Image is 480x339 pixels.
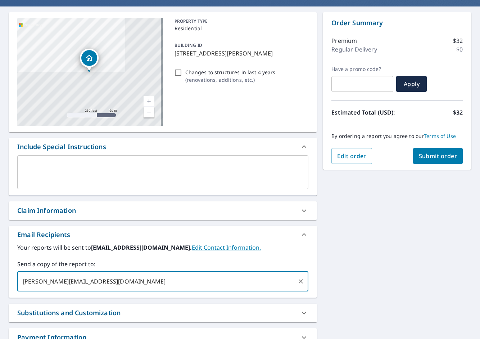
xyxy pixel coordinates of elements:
[331,133,463,139] p: By ordering a report you agree to our
[456,45,463,54] p: $0
[9,226,317,243] div: Email Recipients
[331,108,397,117] p: Estimated Total (USD):
[17,230,70,240] div: Email Recipients
[419,152,457,160] span: Submit order
[337,152,366,160] span: Edit order
[413,148,463,164] button: Submit order
[9,201,317,220] div: Claim Information
[331,66,393,72] label: Have a promo code?
[396,76,427,92] button: Apply
[175,18,306,24] p: PROPERTY TYPE
[9,138,317,155] div: Include Special Instructions
[17,243,308,252] label: Your reports will be sent to
[9,304,317,322] div: Substitutions and Customization
[331,18,463,28] p: Order Summary
[175,24,306,32] p: Residential
[453,36,463,45] p: $32
[17,260,308,268] label: Send a copy of the report to:
[175,49,306,58] p: [STREET_ADDRESS][PERSON_NAME]
[331,45,377,54] p: Regular Delivery
[17,206,76,215] div: Claim Information
[402,80,421,88] span: Apply
[17,142,106,152] div: Include Special Instructions
[144,96,154,107] a: Current Level 17, Zoom In
[185,68,276,76] p: Changes to structures in last 4 years
[296,276,306,286] button: Clear
[144,107,154,117] a: Current Level 17, Zoom Out
[80,49,99,71] div: Dropped pin, building 1, Residential property, 8055 Davis Dr Saint Louis, MO 63105
[185,76,276,84] p: ( renovations, additions, etc. )
[453,108,463,117] p: $32
[331,36,357,45] p: Premium
[17,308,121,318] div: Substitutions and Customization
[91,244,192,251] b: [EMAIL_ADDRESS][DOMAIN_NAME].
[331,148,372,164] button: Edit order
[192,244,261,251] a: EditContactInfo
[175,42,202,48] p: BUILDING ID
[424,133,456,139] a: Terms of Use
